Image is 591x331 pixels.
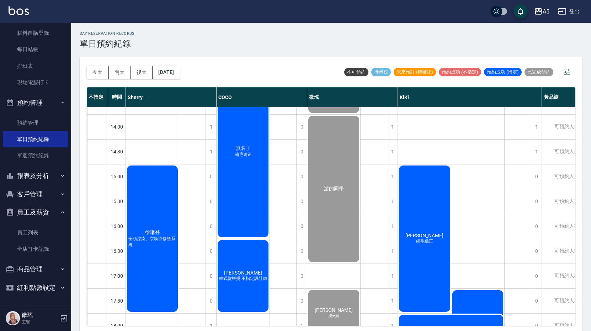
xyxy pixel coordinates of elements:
[206,289,216,313] div: 0
[387,264,398,288] div: 1
[3,224,68,241] a: 員工列表
[218,276,268,282] span: 韓式髮根燙 不指定設計師
[108,189,126,214] div: 15:30
[531,214,542,239] div: 0
[307,87,398,107] div: 微瑤
[3,260,68,278] button: 商品管理
[3,74,68,91] a: 現場電腦打卡
[206,239,216,264] div: 0
[296,189,307,214] div: 0
[394,69,436,75] span: 未來預訂 (待確認)
[439,69,481,75] span: 預約成功 (不指定)
[22,319,58,325] p: 主管
[323,186,345,192] span: 游的同學
[108,139,126,164] div: 14:30
[108,114,126,139] div: 14:00
[313,307,354,313] span: [PERSON_NAME]
[108,288,126,313] div: 17:30
[206,115,216,139] div: 1
[3,41,68,58] a: 每日結帳
[531,289,542,313] div: 0
[415,238,435,244] span: 縮毛矯正
[80,31,135,36] h2: day Reservation records
[296,164,307,189] div: 0
[387,115,398,139] div: 1
[3,241,68,257] a: 全店打卡記錄
[206,164,216,189] div: 0
[404,233,445,238] span: [PERSON_NAME]
[108,87,126,107] div: 時間
[371,69,391,75] span: 待審核
[531,140,542,164] div: 1
[87,66,109,79] button: 今天
[3,185,68,204] button: 客戶管理
[387,289,398,313] div: 1
[206,189,216,214] div: 0
[3,25,68,41] a: 材料自購登錄
[108,214,126,239] div: 16:00
[555,5,582,18] button: 登出
[531,164,542,189] div: 0
[3,115,68,131] a: 預約管理
[131,66,153,79] button: 後天
[126,87,217,107] div: Sherry
[6,311,20,325] img: Person
[22,311,58,319] h5: 微瑤
[108,264,126,288] div: 17:00
[296,115,307,139] div: 0
[484,69,522,75] span: 預約成功 (指定)
[531,189,542,214] div: 0
[3,278,68,297] button: 紅利點數設定
[296,140,307,164] div: 0
[234,145,252,152] span: 無名子
[387,239,398,264] div: 1
[531,4,552,19] button: A5
[543,7,549,16] div: A5
[3,58,68,74] a: 排班表
[531,239,542,264] div: 0
[525,69,553,75] span: 已完成預約
[108,239,126,264] div: 16:30
[223,270,263,276] span: [PERSON_NAME]
[127,236,178,248] span: 全頭漂染、京喚羽修護系統
[3,147,68,164] a: 單週預約紀錄
[296,214,307,239] div: 0
[217,87,307,107] div: COCO
[296,264,307,288] div: 0
[296,239,307,264] div: 0
[513,4,528,18] button: save
[398,87,542,107] div: KiKi
[3,167,68,185] button: 報表及分析
[531,264,542,288] div: 0
[387,140,398,164] div: 1
[80,39,135,49] h3: 單日預約紀錄
[206,214,216,239] div: 0
[153,66,180,79] button: [DATE]
[3,203,68,222] button: 員工及薪資
[109,66,131,79] button: 明天
[233,152,253,158] span: 縮毛矯正
[9,6,29,15] img: Logo
[3,93,68,112] button: 預約管理
[387,164,398,189] div: 1
[531,115,542,139] div: 1
[108,164,126,189] div: 15:00
[387,189,398,214] div: 1
[3,131,68,147] a: 單日預約紀錄
[144,229,161,236] span: 徐琳登
[327,313,341,319] span: 洗+剪
[206,264,216,288] div: 0
[87,87,108,107] div: 不指定
[387,214,398,239] div: 1
[206,140,216,164] div: 1
[344,69,368,75] span: 不可預約
[296,289,307,313] div: 0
